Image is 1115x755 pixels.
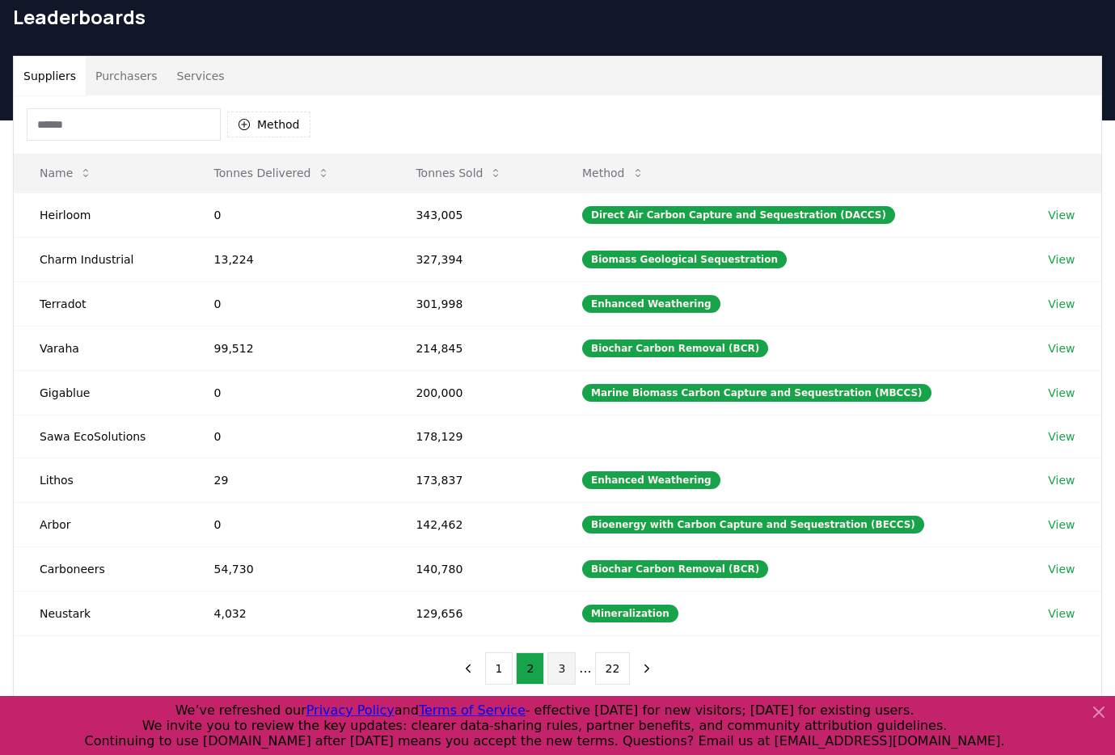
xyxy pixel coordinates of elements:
[188,281,391,326] td: 0
[390,415,556,458] td: 178,129
[1048,472,1075,488] a: View
[582,471,720,489] div: Enhanced Weathering
[227,112,310,137] button: Method
[582,295,720,313] div: Enhanced Weathering
[14,415,188,458] td: Sawa EcoSolutions
[390,281,556,326] td: 301,998
[390,546,556,591] td: 140,780
[1048,251,1075,268] a: View
[14,237,188,281] td: Charm Industrial
[1048,605,1075,622] a: View
[1048,385,1075,401] a: View
[1048,428,1075,445] a: View
[14,281,188,326] td: Terradot
[14,57,86,95] button: Suppliers
[188,326,391,370] td: 99,512
[86,57,167,95] button: Purchasers
[390,192,556,237] td: 343,005
[403,157,515,189] button: Tonnes Sold
[188,458,391,502] td: 29
[579,659,591,678] li: ...
[569,157,657,189] button: Method
[582,560,768,578] div: Biochar Carbon Removal (BCR)
[485,652,513,685] button: 1
[582,516,924,534] div: Bioenergy with Carbon Capture and Sequestration (BECCS)
[188,546,391,591] td: 54,730
[1048,517,1075,533] a: View
[188,415,391,458] td: 0
[14,326,188,370] td: Varaha
[14,502,188,546] td: Arbor
[188,192,391,237] td: 0
[13,4,1102,30] h1: Leaderboards
[390,370,556,415] td: 200,000
[390,237,556,281] td: 327,394
[14,458,188,502] td: Lithos
[188,370,391,415] td: 0
[633,652,661,685] button: next page
[1048,561,1075,577] a: View
[1048,340,1075,356] a: View
[14,192,188,237] td: Heirloom
[582,206,895,224] div: Direct Air Carbon Capture and Sequestration (DACCS)
[390,458,556,502] td: 173,837
[27,157,105,189] button: Name
[188,591,391,635] td: 4,032
[167,57,234,95] button: Services
[454,652,482,685] button: previous page
[188,502,391,546] td: 0
[582,605,678,622] div: Mineralization
[14,591,188,635] td: Neustark
[390,591,556,635] td: 129,656
[188,237,391,281] td: 13,224
[1048,207,1075,223] a: View
[14,546,188,591] td: Carboneers
[547,652,576,685] button: 3
[14,370,188,415] td: Gigablue
[1048,296,1075,312] a: View
[516,652,544,685] button: 2
[582,384,931,402] div: Marine Biomass Carbon Capture and Sequestration (MBCCS)
[595,652,631,685] button: 22
[390,326,556,370] td: 214,845
[201,157,344,189] button: Tonnes Delivered
[390,502,556,546] td: 142,462
[582,340,768,357] div: Biochar Carbon Removal (BCR)
[582,251,787,268] div: Biomass Geological Sequestration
